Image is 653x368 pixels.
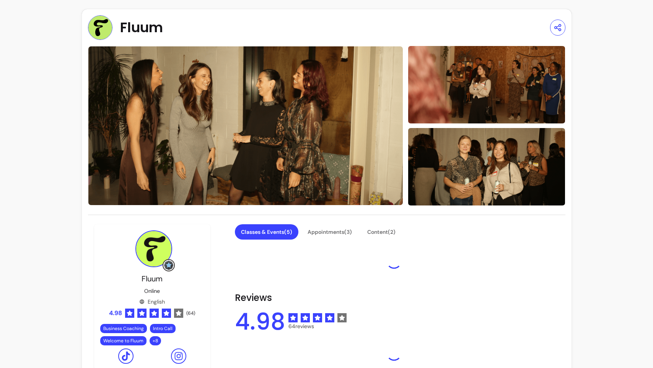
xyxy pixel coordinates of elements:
[88,46,403,205] img: image-0
[235,292,553,304] h2: Reviews
[139,298,165,306] div: English
[361,224,402,240] button: Content(2)
[235,224,298,240] button: Classes & Events(5)
[153,325,173,332] span: Intro Call
[103,325,144,332] span: Business Coaching
[386,253,402,269] div: Loading
[151,338,160,344] span: + 8
[120,20,163,35] span: Fluum
[142,274,163,284] span: Fluum
[186,310,195,316] span: ( 64 )
[109,309,122,318] span: 4.98
[135,230,172,267] img: Provider image
[144,287,160,295] p: Online
[408,127,565,207] img: image-2
[88,15,112,40] img: Provider image
[288,322,347,330] span: 64 reviews
[235,310,285,333] span: 4.98
[386,345,402,361] div: Loading
[164,261,173,270] img: Grow
[301,224,358,240] button: Appointments(3)
[408,45,565,125] img: image-1
[103,338,143,344] span: Welcome to Fluum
